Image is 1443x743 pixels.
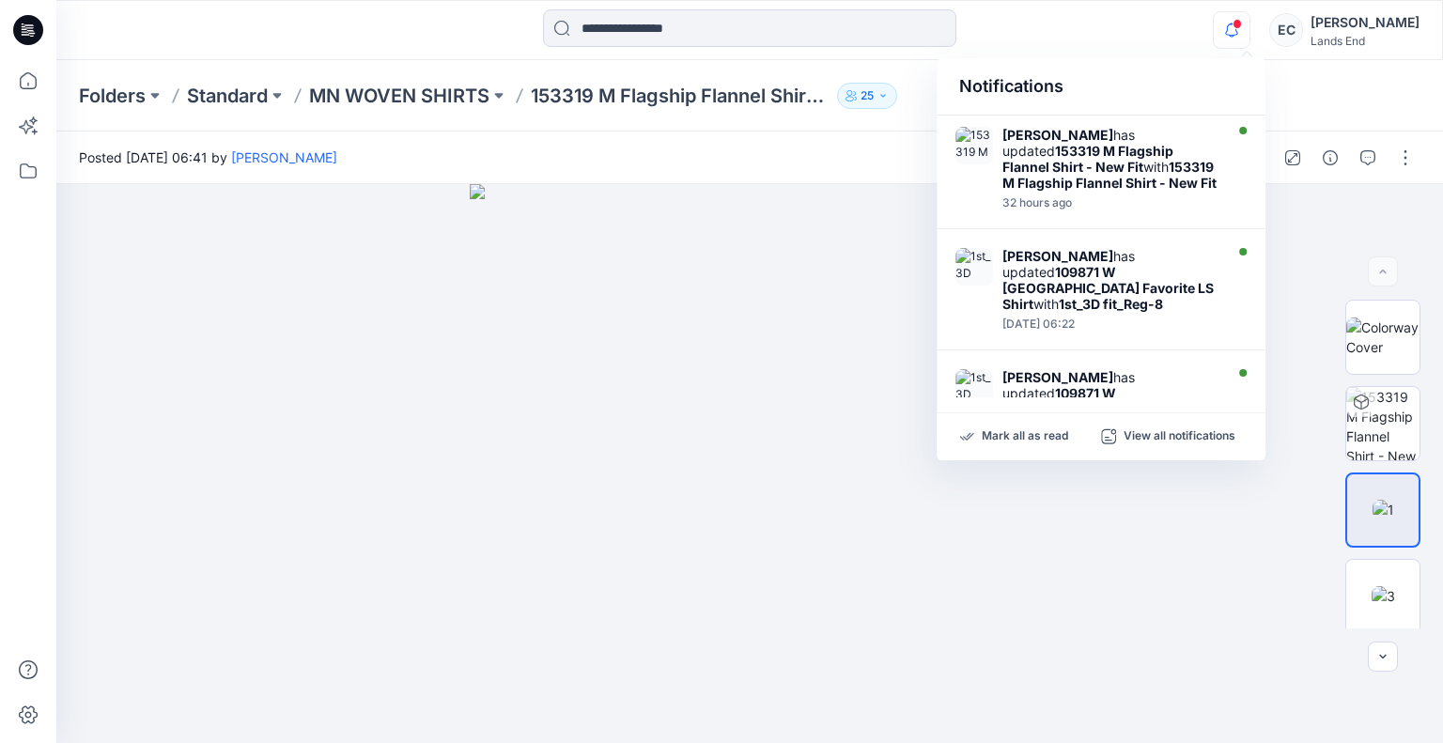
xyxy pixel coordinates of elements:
[955,248,993,286] img: 1st_3D fit_Reg-8
[79,83,146,109] a: Folders
[1124,428,1235,445] p: View all notifications
[1372,586,1395,606] img: 3
[470,184,1029,743] img: eyJhbGciOiJIUzI1NiIsImtpZCI6IjAiLCJzbHQiOiJzZXMiLCJ0eXAiOiJKV1QifQ.eyJkYXRhIjp7InR5cGUiOiJzdG9yYW...
[955,369,993,407] img: 1st_3D fit_Plus-1X
[531,83,830,109] p: 153319 M Flagship Flannel Shirt - New Fit
[861,85,874,106] p: 25
[309,83,489,109] a: MN WOVEN SHIRTS
[1346,317,1420,357] img: Colorway Cover
[1002,143,1173,175] strong: 153319 M Flagship Flannel Shirt - New Fit
[187,83,268,109] a: Standard
[1311,34,1420,48] div: Lands End
[1002,369,1218,433] div: has updated with
[1002,196,1218,209] div: Sunday, August 24, 2025 06:43
[1002,317,1218,331] div: Saturday, August 23, 2025 06:22
[79,147,337,167] span: Posted [DATE] 06:41 by
[1002,127,1218,191] div: has updated with
[1059,296,1163,312] strong: 1st_3D fit_Reg-8
[1269,13,1303,47] div: EC
[955,127,993,164] img: 153319 M Flagship Flannel Shirt - New Fit
[1002,264,1214,312] strong: 109871 W [GEOGRAPHIC_DATA] Favorite LS Shirt
[1002,385,1214,433] strong: 109871 W [GEOGRAPHIC_DATA] Favorite LS Shirt
[1002,127,1113,143] strong: [PERSON_NAME]
[837,83,897,109] button: 25
[1311,11,1420,34] div: [PERSON_NAME]
[1346,387,1420,460] img: 153319 M Flagship Flannel Shirt - New Fit Ivory Antique Moss Plaid (EWS)
[1315,143,1345,173] button: Details
[231,149,337,165] a: [PERSON_NAME]
[1373,500,1394,519] img: 1
[1002,369,1113,385] strong: [PERSON_NAME]
[937,58,1265,116] div: Notifications
[982,428,1068,445] p: Mark all as read
[1002,248,1113,264] strong: [PERSON_NAME]
[1002,248,1218,312] div: has updated with
[1002,159,1217,191] strong: 153319 M Flagship Flannel Shirt - New Fit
